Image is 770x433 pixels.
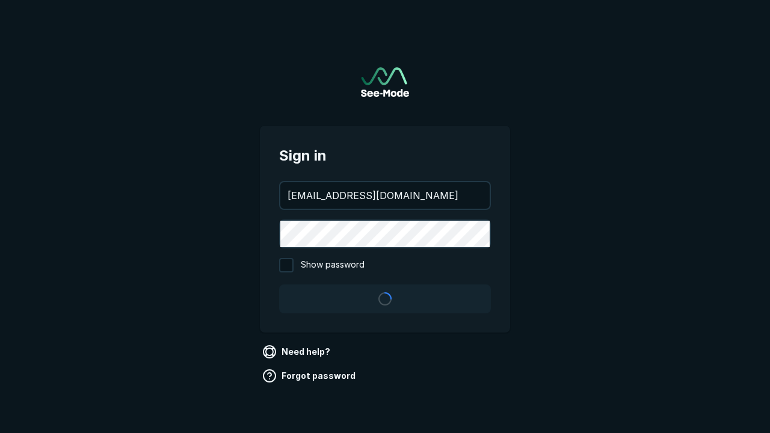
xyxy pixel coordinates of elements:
a: Go to sign in [361,67,409,97]
span: Sign in [279,145,491,167]
img: See-Mode Logo [361,67,409,97]
a: Need help? [260,342,335,361]
input: your@email.com [280,182,490,209]
a: Forgot password [260,366,360,385]
span: Show password [301,258,365,272]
